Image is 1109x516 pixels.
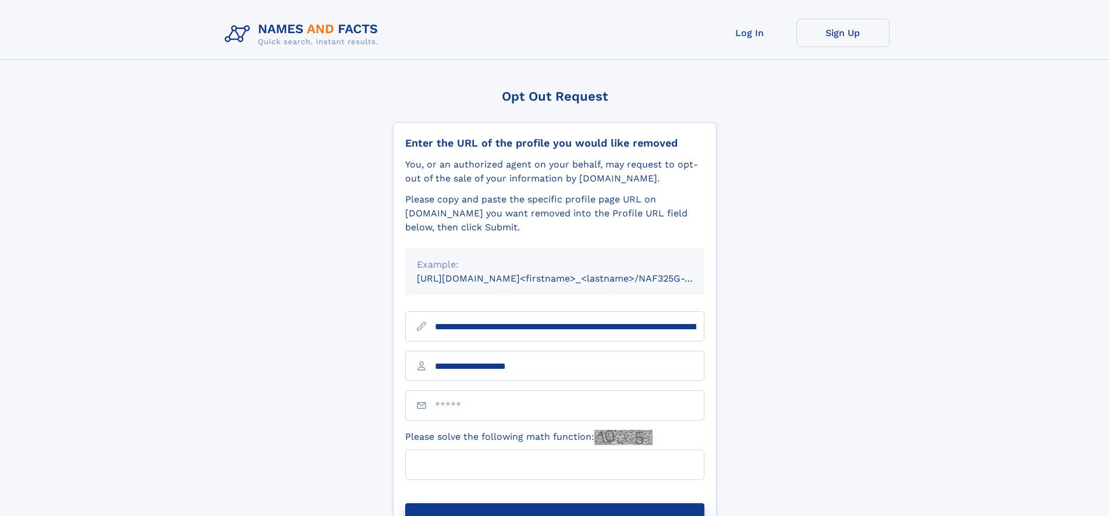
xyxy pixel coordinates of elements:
[405,430,653,445] label: Please solve the following math function:
[220,19,388,50] img: Logo Names and Facts
[405,137,704,150] div: Enter the URL of the profile you would like removed
[703,19,796,47] a: Log In
[405,158,704,186] div: You, or an authorized agent on your behalf, may request to opt-out of the sale of your informatio...
[393,89,717,104] div: Opt Out Request
[796,19,890,47] a: Sign Up
[417,273,727,284] small: [URL][DOMAIN_NAME]<firstname>_<lastname>/NAF325G-xxxxxxxx
[417,258,693,272] div: Example:
[405,193,704,234] div: Please copy and paste the specific profile page URL on [DOMAIN_NAME] you want removed into the Pr...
